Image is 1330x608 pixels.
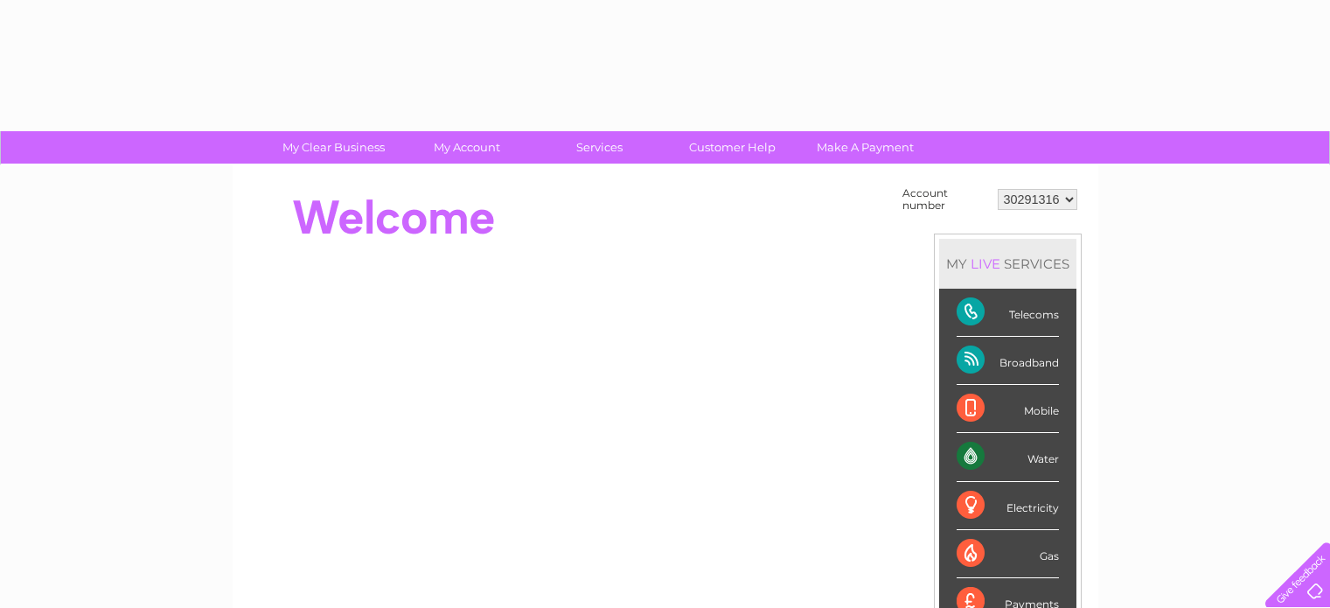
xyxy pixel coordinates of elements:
div: Water [957,433,1059,481]
div: Broadband [957,337,1059,385]
div: Mobile [957,385,1059,433]
div: LIVE [967,255,1004,272]
a: Services [527,131,672,164]
a: My Clear Business [261,131,406,164]
a: Customer Help [660,131,804,164]
div: MY SERVICES [939,239,1076,289]
a: Make A Payment [793,131,937,164]
td: Account number [898,183,993,216]
a: My Account [394,131,539,164]
div: Electricity [957,482,1059,530]
div: Gas [957,530,1059,578]
div: Telecoms [957,289,1059,337]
